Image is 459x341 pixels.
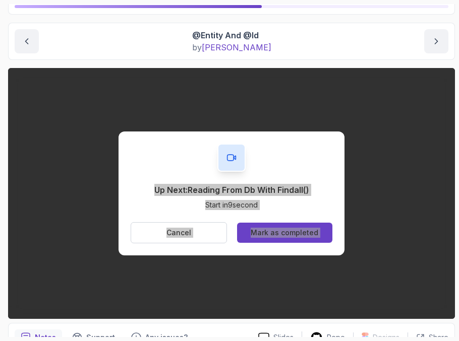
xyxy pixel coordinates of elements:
iframe: 1 - @Entity and @Id [8,68,455,319]
button: next content [424,29,448,53]
p: Up Next: Reading From Db With Findall() [154,184,309,196]
p: Start in [154,200,309,210]
p: @Entity And @Id [192,29,271,41]
button: Cancel [131,222,227,243]
button: Mark as completed [237,223,332,243]
span: 9 second [228,200,258,209]
p: by [192,41,271,53]
button: previous content [15,29,39,53]
p: Cancel [166,228,191,238]
span: [PERSON_NAME] [202,42,271,52]
div: Mark as completed [251,228,318,238]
